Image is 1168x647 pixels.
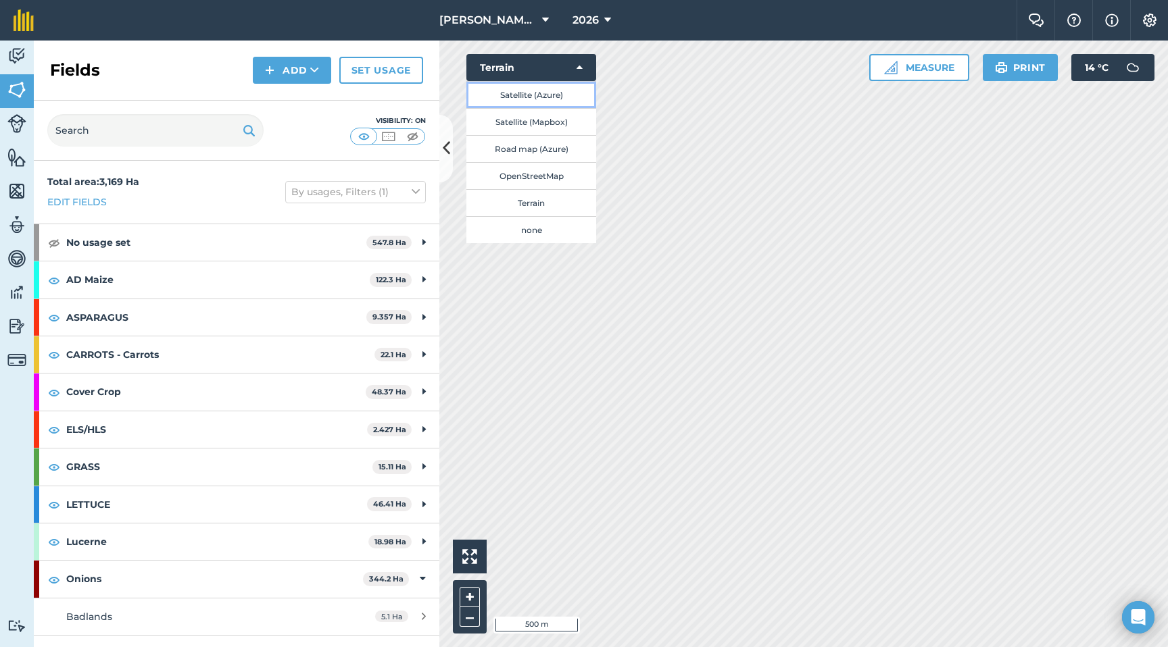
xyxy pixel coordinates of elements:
[34,561,439,597] div: Onions344.2 Ha
[48,309,60,326] img: svg+xml;base64,PHN2ZyB4bWxucz0iaHR0cDovL3d3dy53My5vcmcvMjAwMC9zdmciIHdpZHRoPSIxOCIgaGVpZ2h0PSIyNC...
[995,59,1008,76] img: svg+xml;base64,PHN2ZyB4bWxucz0iaHR0cDovL3d3dy53My5vcmcvMjAwMC9zdmciIHdpZHRoPSIxOSIgaGVpZ2h0PSIyNC...
[47,176,139,188] strong: Total area : 3,169 Ha
[66,561,363,597] strong: Onions
[379,462,406,471] strong: 15.11 Ha
[1105,12,1119,28] img: svg+xml;base64,PHN2ZyB4bWxucz0iaHR0cDovL3d3dy53My5vcmcvMjAwMC9zdmciIHdpZHRoPSIxNyIgaGVpZ2h0PSIxNy...
[1071,54,1154,81] button: 14 °C
[466,189,596,216] button: Terrain
[1119,54,1146,81] img: svg+xml;base64,PD94bWwgdmVyc2lvbj0iMS4wIiBlbmNvZGluZz0idXRmLTgiPz4KPCEtLSBHZW5lcmF0b3I6IEFkb2JlIE...
[48,272,60,288] img: svg+xml;base64,PHN2ZyB4bWxucz0iaHR0cDovL3d3dy53My5vcmcvMjAwMC9zdmciIHdpZHRoPSIxOCIgaGVpZ2h0PSIyNC...
[66,224,366,261] strong: No usage set
[7,282,26,303] img: svg+xml;base64,PD94bWwgdmVyc2lvbj0iMS4wIiBlbmNvZGluZz0idXRmLTgiPz4KPCEtLSBHZW5lcmF0b3I6IEFkb2JlIE...
[7,114,26,133] img: svg+xml;base64,PD94bWwgdmVyc2lvbj0iMS4wIiBlbmNvZGluZz0idXRmLTgiPz4KPCEtLSBHZW5lcmF0b3I6IEFkb2JlIE...
[66,373,366,410] strong: Cover Crop
[7,80,26,100] img: svg+xml;base64,PHN2ZyB4bWxucz0iaHR0cDovL3d3dy53My5vcmcvMjAwMC9zdmciIHdpZHRoPSI1NiIgaGVpZ2h0PSI2MC...
[983,54,1058,81] button: Print
[34,411,439,448] div: ELS/HLS2.427 Ha
[460,607,480,627] button: –
[66,611,112,623] span: Badlands
[48,496,60,513] img: svg+xml;base64,PHN2ZyB4bWxucz0iaHR0cDovL3d3dy53My5vcmcvMjAwMC9zdmciIHdpZHRoPSIxOCIgaGVpZ2h0PSIyNC...
[7,619,26,632] img: svg+xml;base64,PD94bWwgdmVyc2lvbj0iMS4wIiBlbmNvZGluZz0idXRmLTgiPz4KPCEtLSBHZW5lcmF0b3I6IEFkb2JlIE...
[466,216,596,243] button: none
[372,238,406,247] strong: 547.8 Ha
[573,12,599,28] span: 2026
[34,299,439,336] div: ASPARAGUS9.357 Ha
[462,549,477,564] img: Four arrows, one pointing top left, one top right, one bottom right and the last bottom left
[375,611,408,622] span: 5.1 Ha
[48,459,60,475] img: svg+xml;base64,PHN2ZyB4bWxucz0iaHR0cDovL3d3dy53My5vcmcvMjAwMC9zdmciIHdpZHRoPSIxOCIgaGVpZ2h0PSIyNC...
[243,122,255,138] img: svg+xml;base64,PHN2ZyB4bWxucz0iaHR0cDovL3d3dy53My5vcmcvMjAwMC9zdmciIHdpZHRoPSIxOSIgaGVpZ2h0PSIyNC...
[373,425,406,434] strong: 2.427 Ha
[372,312,406,321] strong: 9.357 Ha
[48,571,60,588] img: svg+xml;base64,PHN2ZyB4bWxucz0iaHR0cDovL3d3dy53My5vcmcvMjAwMC9zdmciIHdpZHRoPSIxOCIgaGVpZ2h0PSIyNC...
[1066,14,1082,27] img: A question mark icon
[466,135,596,162] button: Road map (Azure)
[869,54,969,81] button: Measure
[66,299,366,336] strong: ASPARAGUS
[1122,601,1154,633] div: Open Intercom Messenger
[7,316,26,336] img: svg+xml;base64,PD94bWwgdmVyc2lvbj0iMS4wIiBlbmNvZGluZz0idXRmLTgiPz4KPCEtLSBHZW5lcmF0b3I6IEFkb2JlIE...
[466,81,596,108] button: Satellite (Azure)
[34,448,439,485] div: GRASS15.11 Ha
[466,54,596,81] button: Terrain
[339,57,423,84] a: Set usage
[34,598,439,635] a: Badlands5.1 Ha
[439,12,537,28] span: [PERSON_NAME] Ltd.
[376,275,406,284] strong: 122.3 Ha
[47,114,264,147] input: Search
[34,523,439,560] div: Lucerne18.98 Ha
[350,115,426,126] div: Visibility: On
[1028,14,1044,27] img: Two speech bubbles overlapping with the left bubble in the forefront
[1142,14,1158,27] img: A cog icon
[381,350,406,359] strong: 22.1 Ha
[7,249,26,269] img: svg+xml;base64,PD94bWwgdmVyc2lvbj0iMS4wIiBlbmNvZGluZz0idXRmLTgiPz4KPCEtLSBHZW5lcmF0b3I6IEFkb2JlIE...
[7,351,26,369] img: svg+xml;base64,PD94bWwgdmVyc2lvbj0iMS4wIiBlbmNvZGluZz0idXRmLTgiPz4KPCEtLSBHZW5lcmF0b3I6IEFkb2JlIE...
[356,130,372,143] img: svg+xml;base64,PHN2ZyB4bWxucz0iaHR0cDovL3d3dy53My5vcmcvMjAwMC9zdmciIHdpZHRoPSI1MCIgaGVpZ2h0PSI0MC...
[374,537,406,546] strong: 18.98 Ha
[66,261,370,298] strong: AD Maize
[14,9,34,31] img: fieldmargin Logo
[50,59,100,81] h2: Fields
[48,384,60,400] img: svg+xml;base64,PHN2ZyB4bWxucz0iaHR0cDovL3d3dy53My5vcmcvMjAwMC9zdmciIHdpZHRoPSIxOCIgaGVpZ2h0PSIyNC...
[372,387,406,396] strong: 48.37 Ha
[369,574,404,584] strong: 344.2 Ha
[66,336,374,373] strong: CARROTS - Carrots
[66,486,367,523] strong: LETTUCE
[34,373,439,410] div: Cover Crop48.37 Ha
[7,147,26,167] img: svg+xml;base64,PHN2ZyB4bWxucz0iaHR0cDovL3d3dy53My5vcmcvMjAwMC9zdmciIHdpZHRoPSI1NiIgaGVpZ2h0PSI2MC...
[1085,54,1109,81] span: 14 ° C
[34,261,439,298] div: AD Maize122.3 Ha
[66,411,367,448] strong: ELS/HLS
[7,215,26,235] img: svg+xml;base64,PD94bWwgdmVyc2lvbj0iMS4wIiBlbmNvZGluZz0idXRmLTgiPz4KPCEtLSBHZW5lcmF0b3I6IEFkb2JlIE...
[285,181,426,203] button: By usages, Filters (1)
[7,181,26,201] img: svg+xml;base64,PHN2ZyB4bWxucz0iaHR0cDovL3d3dy53My5vcmcvMjAwMC9zdmciIHdpZHRoPSI1NiIgaGVpZ2h0PSI2MC...
[47,195,107,209] a: Edit fields
[466,108,596,135] button: Satellite (Mapbox)
[34,486,439,523] div: LETTUCE46.41 Ha
[265,62,274,78] img: svg+xml;base64,PHN2ZyB4bWxucz0iaHR0cDovL3d3dy53My5vcmcvMjAwMC9zdmciIHdpZHRoPSIxNCIgaGVpZ2h0PSIyNC...
[48,234,60,251] img: svg+xml;base64,PHN2ZyB4bWxucz0iaHR0cDovL3d3dy53My5vcmcvMjAwMC9zdmciIHdpZHRoPSIxOCIgaGVpZ2h0PSIyNC...
[7,46,26,66] img: svg+xml;base64,PD94bWwgdmVyc2lvbj0iMS4wIiBlbmNvZGluZz0idXRmLTgiPz4KPCEtLSBHZW5lcmF0b3I6IEFkb2JlIE...
[66,448,372,485] strong: GRASS
[404,130,421,143] img: svg+xml;base64,PHN2ZyB4bWxucz0iaHR0cDovL3d3dy53My5vcmcvMjAwMC9zdmciIHdpZHRoPSI1MCIgaGVpZ2h0PSI0MC...
[380,130,397,143] img: svg+xml;base64,PHN2ZyB4bWxucz0iaHR0cDovL3d3dy53My5vcmcvMjAwMC9zdmciIHdpZHRoPSI1MCIgaGVpZ2h0PSI0MC...
[34,224,439,261] div: No usage set547.8 Ha
[48,534,60,550] img: svg+xml;base64,PHN2ZyB4bWxucz0iaHR0cDovL3d3dy53My5vcmcvMjAwMC9zdmciIHdpZHRoPSIxOCIgaGVpZ2h0PSIyNC...
[253,57,331,84] button: Add
[34,336,439,373] div: CARROTS - Carrots22.1 Ha
[66,523,368,560] strong: Lucerne
[466,162,596,189] button: OpenStreetMap
[48,346,60,363] img: svg+xml;base64,PHN2ZyB4bWxucz0iaHR0cDovL3d3dy53My5vcmcvMjAwMC9zdmciIHdpZHRoPSIxOCIgaGVpZ2h0PSIyNC...
[373,499,406,509] strong: 46.41 Ha
[884,61,898,74] img: Ruler icon
[48,421,60,438] img: svg+xml;base64,PHN2ZyB4bWxucz0iaHR0cDovL3d3dy53My5vcmcvMjAwMC9zdmciIHdpZHRoPSIxOCIgaGVpZ2h0PSIyNC...
[460,587,480,607] button: +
